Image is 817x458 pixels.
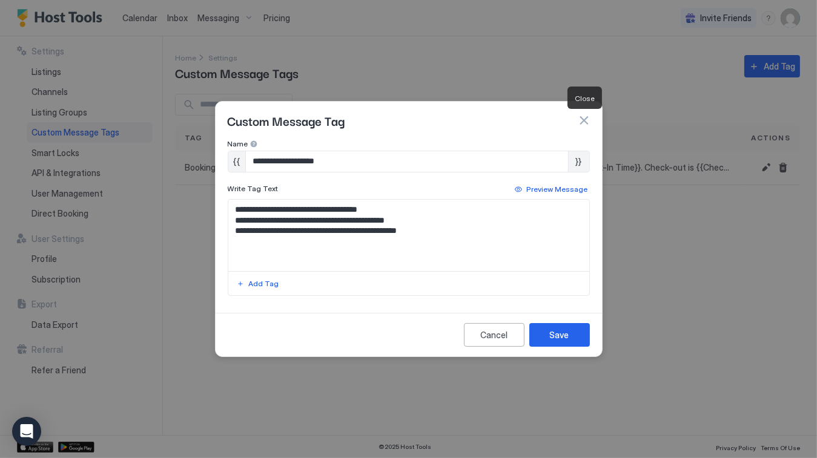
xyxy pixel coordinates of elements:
textarea: Input Field [228,200,590,271]
span: Custom Message Tag [228,111,345,129]
div: Cancel [480,329,508,341]
input: Input Field [246,151,568,172]
button: Save [529,323,590,347]
span: Name [228,139,248,148]
button: Add Tag [235,276,281,291]
span: }} [576,156,582,167]
div: Preview Message [527,184,588,195]
span: Write Tag Text [228,184,279,193]
span: Close [575,94,595,103]
div: Save [550,329,569,341]
button: Cancel [464,323,524,347]
button: Preview Message [513,182,590,197]
div: Add Tag [249,278,279,289]
span: {{ [233,156,240,167]
div: Open Intercom Messenger [12,417,41,446]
